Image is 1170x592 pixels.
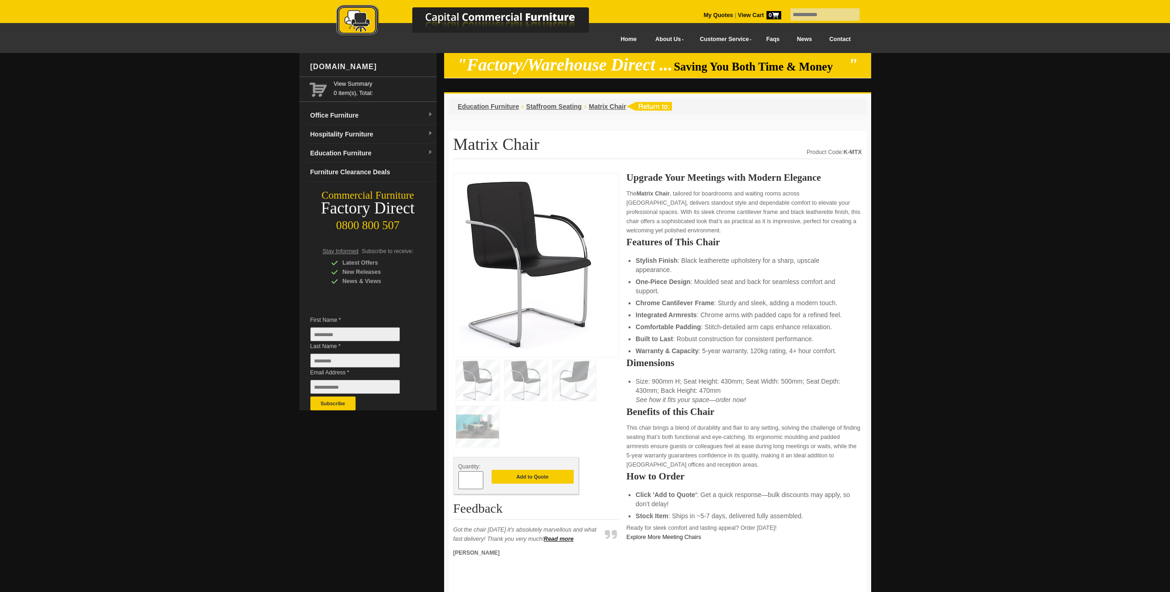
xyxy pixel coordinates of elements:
button: Add to Quote [492,470,574,484]
a: Faqs [758,29,789,50]
li: › [522,102,524,111]
div: Commercial Furniture [299,189,437,202]
li: : Get a quick response—bulk discounts may apply, so don’t delay! [635,490,852,509]
a: Explore More Meeting Chairs [626,534,701,540]
span: 0 [766,11,781,19]
span: Subscribe to receive: [362,248,413,255]
h2: Feedback [453,502,619,520]
a: News [788,29,820,50]
input: First Name * [310,327,400,341]
a: View Cart0 [736,12,781,18]
a: Office Furnituredropdown [307,106,437,125]
div: Factory Direct [299,202,437,215]
li: : Stitch-detailed arm caps enhance relaxation. [635,322,852,332]
strong: Integrated Armrests [635,311,697,319]
span: Last Name * [310,342,414,351]
strong: Stylish Finish [635,257,677,264]
div: Latest Offers [331,258,419,267]
strong: One-Piece Design [635,278,690,285]
span: First Name * [310,315,414,325]
a: Education Furniture [458,103,519,110]
strong: View Cart [738,12,781,18]
li: Size: 900mm H; Seat Height: 430mm; Seat Width: 500mm; Seat Depth: 430mm; Back Height: 470mm [635,377,852,404]
a: Capital Commercial Furniture Logo [311,5,634,41]
span: Stay Informed [323,248,359,255]
a: My Quotes [704,12,733,18]
div: 0800 800 507 [299,214,437,232]
span: Quantity: [458,463,481,470]
p: The , tailored for boardrooms and waiting rooms across [GEOGRAPHIC_DATA], delivers standout style... [626,189,861,235]
h2: Features of This Chair [626,237,861,247]
input: Last Name * [310,354,400,367]
div: New Releases [331,267,419,277]
li: : Sturdy and sleek, adding a modern touch. [635,298,852,308]
strong: Click 'Add to Quote' [635,491,697,498]
img: dropdown [428,112,433,118]
span: 0 item(s), Total: [334,79,433,96]
img: Capital Commercial Furniture Logo [311,5,634,38]
a: Customer Service [689,29,757,50]
a: View Summary [334,79,433,89]
strong: Warranty & Capacity [635,347,698,355]
strong: Chrome Cantilever Frame [635,299,714,307]
li: : Moulded seat and back for seamless comfort and support. [635,277,852,296]
em: "Factory/Warehouse Direct ... [457,55,672,74]
h1: Matrix Chair [453,136,862,159]
span: Saving You Both Time & Money [674,60,847,73]
p: This chair brings a blend of durability and flair to any setting, solving the challenge of findin... [626,423,861,469]
img: Matrix Chair [458,178,597,349]
li: : Robust construction for consistent performance. [635,334,852,343]
p: Got the chair [DATE] it's absolutely marvellous and what fast delivery! Thank you very much! [453,525,601,544]
div: [DOMAIN_NAME] [307,53,437,81]
h2: Dimensions [626,358,861,367]
a: Read more [544,536,574,542]
p: [PERSON_NAME] [453,548,601,557]
li: › [584,102,586,111]
strong: Stock Item [635,512,668,520]
span: Email Address * [310,368,414,377]
a: Matrix Chair [589,103,626,110]
em: See how it fits your space—order now! [635,396,746,403]
a: About Us [645,29,689,50]
h2: Upgrade Your Meetings with Modern Elegance [626,173,861,182]
div: Product Code: [807,148,862,157]
p: Ready for sleek comfort and lasting appeal? Order [DATE]! [626,523,861,542]
a: Hospitality Furnituredropdown [307,125,437,144]
strong: Built to Last [635,335,673,343]
strong: Comfortable Padding [635,323,701,331]
div: News & Views [331,277,419,286]
strong: Matrix Chair [636,190,670,197]
h2: Benefits of this Chair [626,407,861,416]
em: " [848,55,858,74]
img: dropdown [428,131,433,136]
li: : Ships in ~5-7 days, delivered fully assembled. [635,511,852,521]
a: Contact [820,29,859,50]
button: Subscribe [310,397,356,410]
li: : Chrome arms with padded caps for a refined feel. [635,310,852,320]
input: Email Address * [310,380,400,394]
strong: K-MTX [843,149,862,155]
h2: How to Order [626,472,861,481]
a: Staffroom Seating [526,103,582,110]
img: return to [626,102,672,111]
a: Education Furnituredropdown [307,144,437,163]
li: : 5-year warranty, 120kg rating, 4+ hour comfort. [635,346,852,355]
a: Furniture Clearance Deals [307,163,437,182]
img: dropdown [428,150,433,155]
li: : Black leatherette upholstery for a sharp, upscale appearance. [635,256,852,274]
